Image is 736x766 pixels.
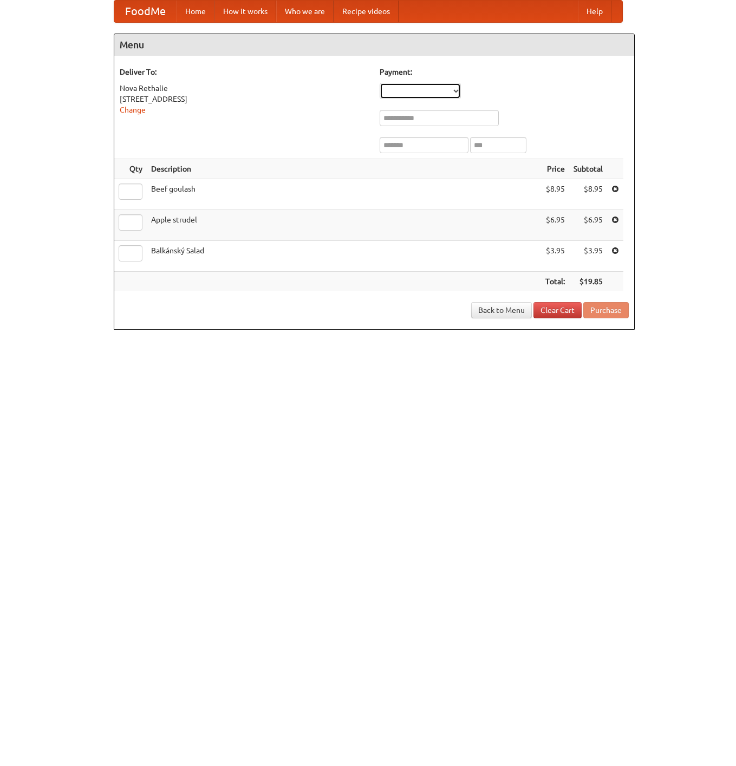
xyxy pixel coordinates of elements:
a: Who we are [276,1,334,22]
td: Beef goulash [147,179,541,210]
td: Apple strudel [147,210,541,241]
div: Nova Rethalie [120,83,369,94]
h4: Menu [114,34,634,56]
a: Recipe videos [334,1,399,22]
th: Subtotal [569,159,607,179]
th: Description [147,159,541,179]
th: Total: [541,272,569,292]
th: Price [541,159,569,179]
td: Balkánský Salad [147,241,541,272]
a: Clear Cart [533,302,582,318]
th: Qty [114,159,147,179]
h5: Deliver To: [120,67,369,77]
button: Purchase [583,302,629,318]
div: [STREET_ADDRESS] [120,94,369,104]
td: $6.95 [569,210,607,241]
a: FoodMe [114,1,177,22]
td: $6.95 [541,210,569,241]
a: Home [177,1,214,22]
a: Change [120,106,146,114]
td: $3.95 [569,241,607,272]
td: $3.95 [541,241,569,272]
td: $8.95 [569,179,607,210]
a: How it works [214,1,276,22]
a: Back to Menu [471,302,532,318]
th: $19.85 [569,272,607,292]
a: Help [578,1,611,22]
h5: Payment: [380,67,629,77]
td: $8.95 [541,179,569,210]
